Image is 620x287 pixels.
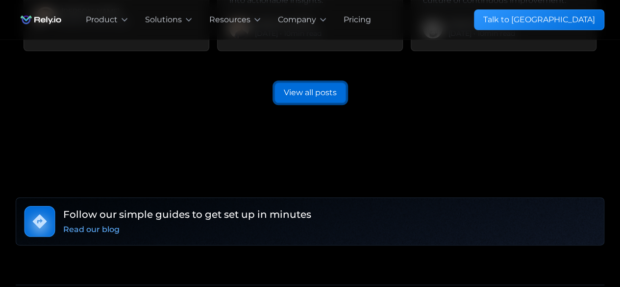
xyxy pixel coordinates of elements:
div: Solutions [145,14,182,26]
div: Talk to [GEOGRAPHIC_DATA] [483,14,595,26]
a: Follow our simple guides to get set up in minutesRead our blog [16,197,604,245]
div: View all posts [284,87,337,99]
h6: Follow our simple guides to get set up in minutes [63,207,311,222]
iframe: Chatbot [555,222,606,273]
a: Pricing [344,14,371,26]
div: Read our blog [63,224,120,235]
a: Talk to [GEOGRAPHIC_DATA] [474,9,604,30]
div: Resources [209,14,250,26]
a: home [16,10,66,29]
div: Company [278,14,316,26]
img: Rely.io logo [16,10,66,29]
a: View all posts [274,82,346,103]
div: Product [86,14,118,26]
